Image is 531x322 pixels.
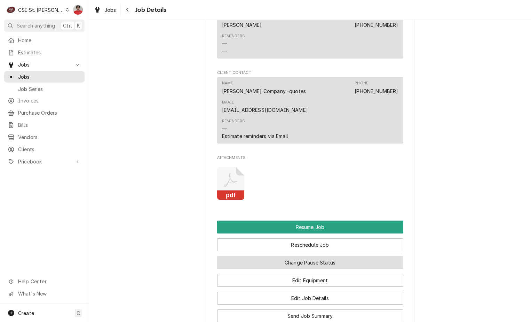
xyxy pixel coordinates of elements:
[222,80,306,94] div: Name
[77,309,80,317] span: C
[104,6,116,14] span: Jobs
[222,100,234,105] div: Email
[4,59,85,70] a: Go to Jobs
[18,73,81,80] span: Jobs
[217,11,403,62] div: Location Contact List
[217,251,403,269] div: Button Group Row
[6,5,16,15] div: CSI St. Louis's Avatar
[4,119,85,131] a: Bills
[4,71,85,83] a: Jobs
[222,125,227,132] div: —
[4,95,85,106] a: Invoices
[4,131,85,143] a: Vendors
[222,40,227,47] div: —
[4,107,85,118] a: Purchase Orders
[4,47,85,58] a: Estimates
[222,33,245,55] div: Reminders
[4,276,85,287] a: Go to Help Center
[217,274,403,287] button: Edit Equipment
[222,15,262,29] div: Name
[18,121,81,129] span: Bills
[222,118,245,124] div: Reminders
[18,290,80,297] span: What's New
[222,100,308,114] div: Email
[222,21,262,29] div: [PERSON_NAME]
[18,146,81,153] span: Clients
[4,288,85,299] a: Go to What's New
[18,97,81,104] span: Invoices
[217,70,403,146] div: Client Contact
[91,4,119,16] a: Jobs
[355,22,398,28] a: [PHONE_NUMBER]
[217,269,403,287] div: Button Group Row
[18,133,81,141] span: Vendors
[222,118,288,140] div: Reminders
[355,88,398,94] a: [PHONE_NUMBER]
[18,109,81,116] span: Purchase Orders
[17,22,55,29] span: Search anything
[217,77,403,144] div: Contact
[18,158,71,165] span: Pricebook
[217,238,403,251] button: Reschedule Job
[222,107,308,113] a: [EMAIL_ADDRESS][DOMAIN_NAME]
[217,167,245,200] button: pdf
[4,83,85,95] a: Job Series
[6,5,16,15] div: C
[217,77,403,147] div: Client Contact List
[222,87,306,95] div: [PERSON_NAME] Company -quotes
[217,11,403,59] div: Contact
[18,6,63,14] div: CSI St. [PERSON_NAME]
[18,310,34,316] span: Create
[122,4,133,15] button: Navigate back
[222,33,245,39] div: Reminders
[217,70,403,76] span: Client Contact
[217,221,403,233] button: Resume Job
[4,144,85,155] a: Clients
[355,80,398,94] div: Phone
[73,5,83,15] div: Nicholas Faubert's Avatar
[77,22,80,29] span: K
[73,5,83,15] div: NF
[217,155,403,206] div: Attachments
[18,278,80,285] span: Help Center
[217,155,403,161] span: Attachments
[217,233,403,251] div: Button Group Row
[355,80,368,86] div: Phone
[18,85,81,93] span: Job Series
[222,47,227,55] div: —
[18,49,81,56] span: Estimates
[217,4,403,62] div: Location Contact
[4,156,85,167] a: Go to Pricebook
[217,256,403,269] button: Change Pause Status
[18,37,81,44] span: Home
[18,61,71,68] span: Jobs
[63,22,72,29] span: Ctrl
[4,20,85,32] button: Search anythingCtrlK
[217,292,403,305] button: Edit Job Details
[355,15,398,29] div: Phone
[217,287,403,305] div: Button Group Row
[4,34,85,46] a: Home
[217,162,403,206] span: Attachments
[217,221,403,233] div: Button Group Row
[222,132,288,140] div: Estimate reminders via Email
[222,80,233,86] div: Name
[133,5,167,15] span: Job Details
